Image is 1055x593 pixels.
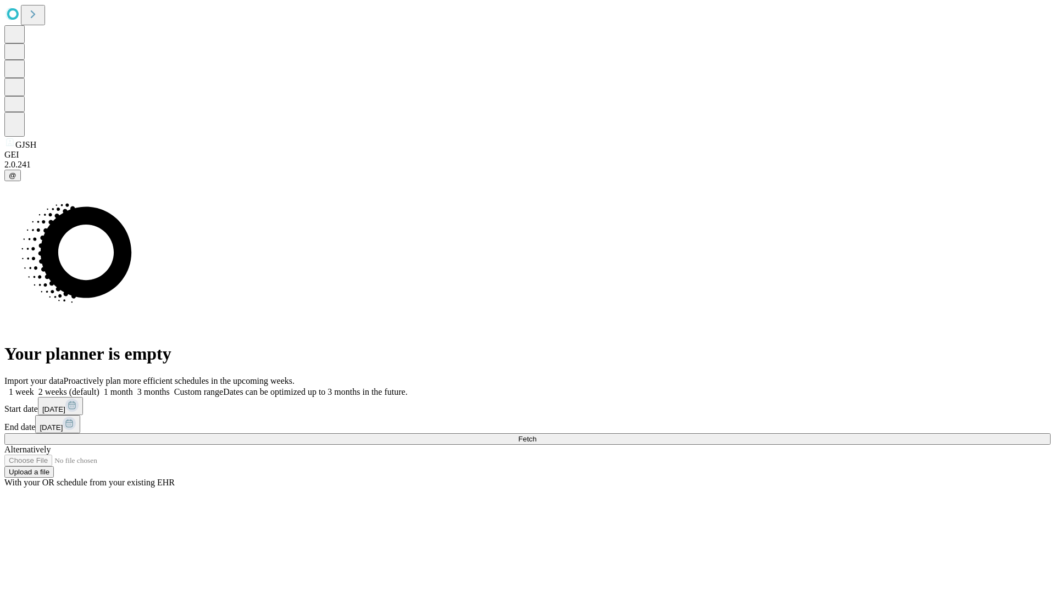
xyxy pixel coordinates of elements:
span: Fetch [518,435,536,443]
span: 1 week [9,387,34,396]
span: 1 month [104,387,133,396]
div: GEI [4,150,1051,160]
span: GJSH [15,140,36,149]
div: 2.0.241 [4,160,1051,170]
button: [DATE] [35,415,80,433]
button: [DATE] [38,397,83,415]
span: Proactively plan more efficient schedules in the upcoming weeks. [64,376,295,385]
div: Start date [4,397,1051,415]
span: @ [9,171,16,180]
span: 2 weeks (default) [38,387,99,396]
span: Import your data [4,376,64,385]
span: Dates can be optimized up to 3 months in the future. [223,387,407,396]
span: [DATE] [40,423,63,432]
span: [DATE] [42,405,65,413]
span: With your OR schedule from your existing EHR [4,478,175,487]
button: @ [4,170,21,181]
span: 3 months [137,387,170,396]
div: End date [4,415,1051,433]
span: Alternatively [4,445,51,454]
button: Fetch [4,433,1051,445]
h1: Your planner is empty [4,344,1051,364]
span: Custom range [174,387,223,396]
button: Upload a file [4,466,54,478]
